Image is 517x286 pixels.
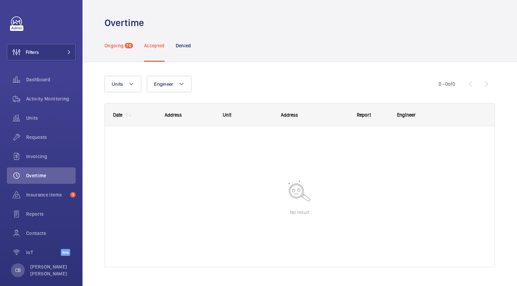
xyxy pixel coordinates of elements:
[154,81,173,87] span: Engineer
[26,191,67,198] span: Insurance items
[104,76,141,92] button: Units
[144,42,165,49] p: Accepted
[26,115,76,121] span: Units
[104,16,148,29] h1: Overtime
[113,112,122,118] div: Date
[357,112,371,118] span: Report
[26,95,76,102] span: Activity Monitoring
[281,112,298,118] span: Address
[448,81,452,87] span: of
[26,211,76,217] span: Reports
[397,112,416,118] span: Engineer
[7,44,76,60] button: Filters
[26,172,76,179] span: Overtime
[26,76,76,83] span: Dashboard
[223,112,231,118] span: Unit
[15,267,21,274] p: CB
[104,42,123,49] p: Ongoing
[165,112,182,118] span: Address
[125,43,133,48] span: 70
[26,153,76,160] span: Invoicing
[147,76,191,92] button: Engineer
[26,249,61,256] span: IoT
[30,263,71,277] p: [PERSON_NAME] [PERSON_NAME]
[61,249,70,256] span: Beta
[70,192,76,198] span: 1
[439,82,455,86] span: 0 - 0 0
[26,134,76,141] span: Requests
[176,42,191,49] p: Denied
[112,81,123,87] span: Units
[26,49,39,56] span: Filters
[26,230,76,237] span: Contacts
